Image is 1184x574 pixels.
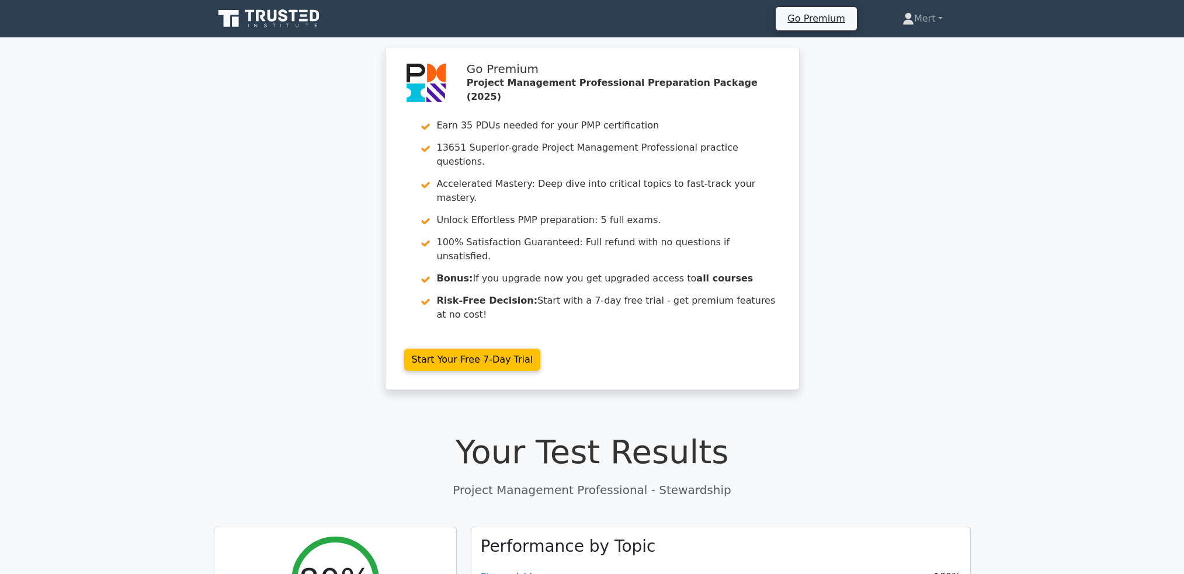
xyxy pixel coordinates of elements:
[404,349,541,371] a: Start Your Free 7-Day Trial
[214,481,971,499] p: Project Management Professional - Stewardship
[214,432,971,471] h1: Your Test Results
[874,7,971,30] a: Mert
[481,537,656,556] h3: Performance by Topic
[780,11,852,26] a: Go Premium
